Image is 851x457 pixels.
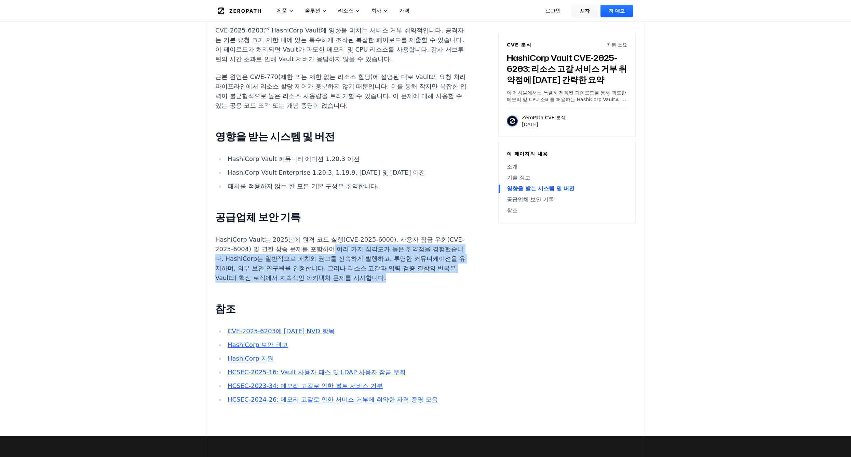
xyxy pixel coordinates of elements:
a: 책 데모 [600,5,633,17]
a: 로그인 [537,5,569,17]
font: 가격 [399,7,409,15]
a: HCSEC-2025-16: Vault 사용자 패스 및 LDAP 사용자 잠금 우회 [228,368,406,376]
h3: HashiCorp Vault CVE-2025-6203: 리소스 고갈 서비스 거부 취약점에 [DATE] 간략한 요약 [507,52,627,85]
h6: CVE 분석 [507,41,531,48]
a: 기술 정보 [507,174,627,182]
a: 영향을 받는 시스템 및 버전 [507,185,627,193]
li: 패치를 적용하지 않는 한 모든 기본 구성은 취약합니다. [225,182,470,191]
a: 시작 [572,5,598,17]
p: CVE-2025-6203은 HashiCorp Vault에 영향을 미치는 서비스 거부 취약점입니다. 공격자는 기본 요청 크기 제한 내에 있는 특수하게 조작된 복잡한 페이로드를 ... [215,26,470,64]
h2: 공급업체 보안 기록 [215,210,470,224]
font: 소개 [507,163,518,170]
li: HashiCorp Vault 커뮤니티 에디션 1.20.3 이전 [225,154,470,164]
a: HCSEC-2024-26: 메모리 고갈로 인한 서비스 거부에 취약한 자격 증명 모음 [228,396,438,403]
a: HCSEC-2023-34: 메모리 고갈로 인한 볼트 서비스 거부 [228,382,383,389]
li: HashiCorp Vault Enterprise 1.20.3, 1.19.9, [DATE] 및 [DATE] 이전 [225,168,470,177]
a: 소개 [507,163,627,171]
font: 제품 [277,7,287,15]
a: CVE-2025-6203에 [DATE] NVD 항목 [228,327,335,335]
font: 리소스 [338,7,353,15]
font: 솔루션 [305,7,320,15]
p: 이 게시물에서는 특별히 제작된 페이로드를 통해 과도한 메모리 및 CPU 소비를 허용하는 HashiCorp Vault의 서비스 거부 취약점인 CVE-2025-6203에 대해 간... [507,89,627,103]
h2: 영향을 받는 시스템 및 버전 [215,130,470,143]
a: 공급업체 보안 기록 [507,196,627,204]
a: 참조 [507,206,627,215]
h6: 이 페이지의 내용 [507,150,627,157]
p: HashiCorp Vault는 2025년에 원격 코드 실행(CVE-2025-6000), 사용자 잠금 우회(CVE-2025-6004) 및 권한 상승 문제를 포함하여 여러 가지 ... [215,235,470,283]
font: 회사 [371,7,381,15]
h2: 참조 [215,302,470,315]
p: [DATE] [522,121,566,128]
p: ZeroPath CVE 분석 [522,114,566,121]
a: HashiCorp 지원 [228,355,273,362]
a: HashiCorp 보안 권고 [228,341,288,348]
font: 7 분 소요 [607,42,627,48]
img: ZeroPath CVE 분석 [507,116,518,126]
p: 근본 원인은 CWE-770(제한 또는 제한 없는 리소스 할당)에 설명된 대로 Vault의 요청 처리 파이프라인에서 리소스 할당 제어가 충분하지 않기 때문입니다. 이를 통해 작... [215,72,470,110]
